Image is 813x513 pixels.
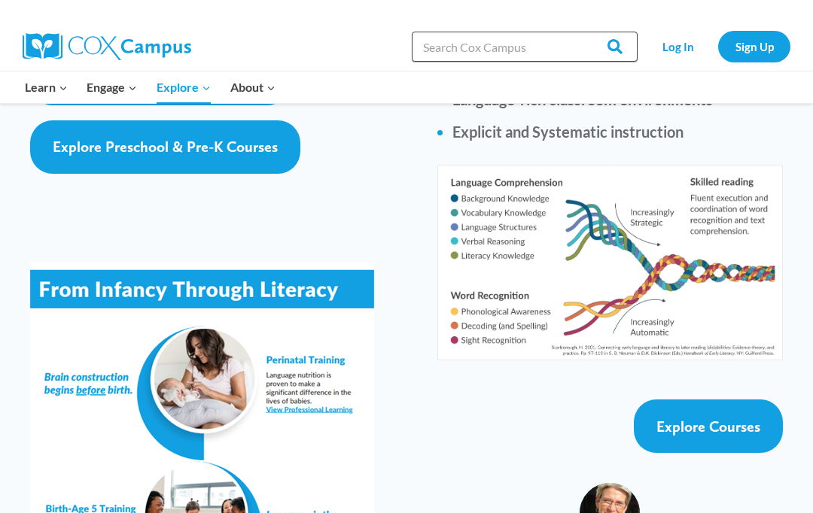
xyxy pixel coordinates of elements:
button: Child menu of Learn [15,71,78,103]
a: Explore Courses [634,399,783,453]
span: Explore Preschool & Pre-K Courses [53,138,278,156]
input: Search Cox Campus [412,32,638,62]
nav: Primary Navigation [15,71,285,103]
img: Cox Campus [23,33,191,60]
button: Child menu of About [221,71,285,103]
nav: Secondary Navigation [645,31,790,62]
a: Explore Preschool & Pre-K Courses [30,120,300,174]
a: Sign Up [718,31,790,62]
button: Child menu of Engage [78,71,148,103]
img: Diagram of Scarborough's Rope [437,165,783,361]
strong: Language-rich classroom environments [452,90,713,108]
a: Log In [645,31,711,62]
span: Explore Courses [656,417,760,436]
strong: Explicit and Systematic instruction [452,123,684,141]
button: Child menu of Explore [147,71,221,103]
